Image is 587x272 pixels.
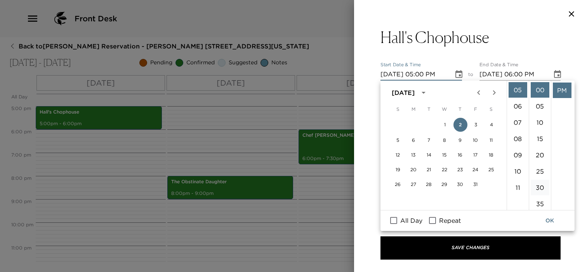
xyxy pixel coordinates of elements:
[537,213,562,228] button: OK
[406,148,420,162] button: 13
[484,163,498,177] button: 25
[486,85,502,100] button: Next month
[479,68,547,81] input: MM/DD/YYYY hh:mm aa
[438,133,452,147] button: 8
[453,102,467,117] span: Thursday
[406,102,420,117] span: Monday
[485,118,498,132] button: 4
[509,82,527,98] li: 5 hours
[479,62,518,68] label: End Date & Time
[438,163,452,177] button: 22
[509,164,527,179] li: 10 hours
[531,98,549,114] li: 5 minutes
[469,102,483,117] span: Friday
[406,163,420,177] button: 20
[417,86,430,99] button: calendar view is open, switch to year view
[531,196,549,212] li: 35 minutes
[469,148,483,162] button: 17
[484,133,498,147] button: 11
[392,88,415,97] div: [DATE]
[507,81,529,210] ul: Select hours
[391,177,405,191] button: 26
[453,163,467,177] button: 23
[469,163,483,177] button: 24
[380,28,489,46] h3: Hall's Chophouse
[531,180,549,195] li: 30 minutes
[400,216,422,225] span: All Day
[509,180,527,195] li: 11 hours
[453,133,467,147] button: 9
[469,177,483,191] button: 31
[531,131,549,146] li: 15 minutes
[551,81,573,210] ul: Select meridiem
[438,177,452,191] button: 29
[391,148,405,162] button: 12
[453,177,467,191] button: 30
[422,163,436,177] button: 21
[438,148,452,162] button: 15
[468,71,473,81] span: to
[439,216,461,225] span: Repeat
[422,177,436,191] button: 28
[453,118,467,132] button: 2
[509,98,527,114] li: 6 hours
[380,28,561,46] button: Hall's Chophouse
[406,177,420,191] button: 27
[531,147,549,163] li: 20 minutes
[406,133,420,147] button: 6
[391,102,405,117] span: Sunday
[529,81,551,210] ul: Select minutes
[380,68,448,81] input: MM/DD/YYYY hh:mm aa
[484,148,498,162] button: 18
[531,164,549,179] li: 25 minutes
[380,236,561,260] button: Save Changes
[391,133,405,147] button: 5
[553,83,571,98] li: PM
[451,67,467,82] button: Choose date, selected date is Oct 2, 2025
[550,67,565,82] button: Choose date, selected date is Oct 2, 2025
[469,118,483,132] button: 3
[422,102,436,117] span: Tuesday
[471,85,486,100] button: Previous month
[422,148,436,162] button: 14
[453,148,467,162] button: 16
[438,118,452,132] button: 1
[509,131,527,146] li: 8 hours
[391,163,405,177] button: 19
[422,133,436,147] button: 7
[380,62,421,68] label: Start Date & Time
[531,115,549,130] li: 10 minutes
[509,147,527,163] li: 9 hours
[469,133,483,147] button: 10
[509,115,527,130] li: 7 hours
[438,102,452,117] span: Wednesday
[484,102,498,117] span: Saturday
[531,82,549,98] li: 0 minutes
